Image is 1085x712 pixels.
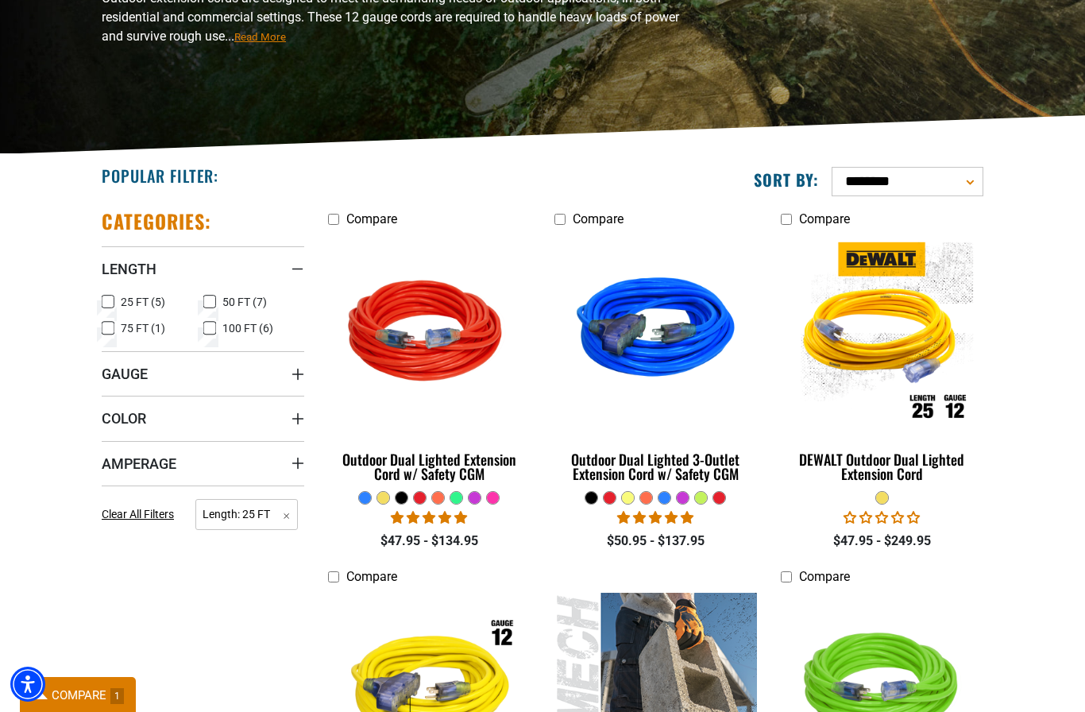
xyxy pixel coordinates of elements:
img: Red [330,242,530,425]
a: Length: 25 FT [195,506,298,521]
span: Color [102,409,146,428]
span: Compare [346,211,397,226]
span: 75 FT (1) [121,323,165,334]
span: Read More [234,31,286,43]
span: 4.80 stars [617,510,693,525]
span: 1 [110,688,124,704]
span: Compare [573,211,624,226]
span: 0.00 stars [844,510,920,525]
a: Red Outdoor Dual Lighted Extension Cord w/ Safety CGM [328,234,531,490]
span: COMPARE [52,688,106,702]
span: 25 FT (5) [121,296,165,308]
span: Amperage [102,455,176,473]
div: $50.95 - $137.95 [554,532,757,551]
div: Outdoor Dual Lighted 3-Outlet Extension Cord w/ Safety CGM [554,452,757,481]
img: blue [555,242,755,425]
a: Clear All Filters [102,506,180,523]
span: Length: 25 FT [195,499,298,530]
span: 4.83 stars [391,510,467,525]
div: $47.95 - $249.95 [781,532,983,551]
img: DEWALT Outdoor Dual Lighted Extension Cord [782,242,982,425]
span: 50 FT (7) [222,296,267,308]
label: Sort by: [754,169,819,190]
div: Accessibility Menu [10,667,45,702]
summary: Gauge [102,351,304,396]
summary: Amperage [102,441,304,486]
span: Compare [346,569,397,584]
div: DEWALT Outdoor Dual Lighted Extension Cord [781,452,983,481]
h2: Categories: [102,209,211,234]
h2: Popular Filter: [102,165,218,186]
span: Compare [799,211,850,226]
span: Compare [799,569,850,584]
div: Outdoor Dual Lighted Extension Cord w/ Safety CGM [328,452,531,481]
summary: Length [102,246,304,291]
a: blue Outdoor Dual Lighted 3-Outlet Extension Cord w/ Safety CGM [554,234,757,490]
summary: Color [102,396,304,440]
span: 100 FT (6) [222,323,273,334]
a: DEWALT Outdoor Dual Lighted Extension Cord DEWALT Outdoor Dual Lighted Extension Cord [781,234,983,490]
span: Clear All Filters [102,508,174,520]
span: Gauge [102,365,148,383]
div: $47.95 - $134.95 [328,532,531,551]
span: Length [102,260,156,278]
